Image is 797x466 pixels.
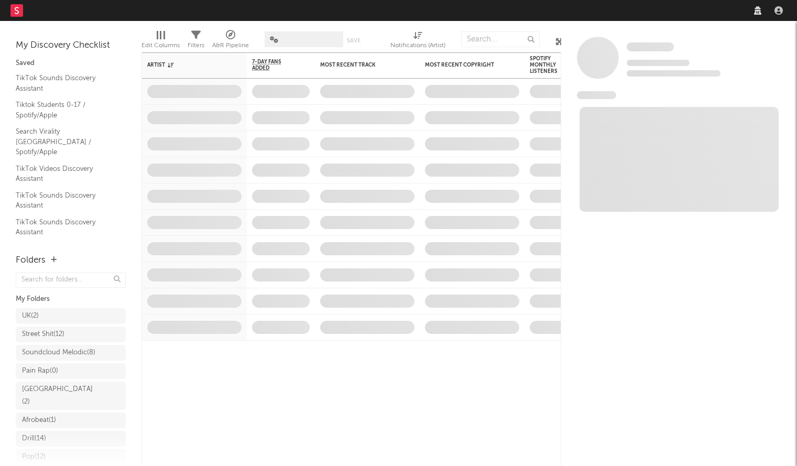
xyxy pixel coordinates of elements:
[16,449,126,465] a: Pop(12)
[627,70,720,77] span: 0 fans last week
[16,254,46,267] div: Folders
[22,328,64,341] div: Street Shit ( 12 )
[461,31,540,47] input: Search...
[16,273,126,288] input: Search for folders...
[16,216,115,238] a: TikTok Sounds Discovery Assistant
[16,99,115,121] a: Tiktok Students 0-17 / Spotify/Apple
[627,60,690,66] span: Tracking Since: [DATE]
[16,327,126,342] a: Street Shit(12)
[22,346,95,359] div: Soundcloud Melodic ( 8 )
[141,39,180,52] div: Edit Columns
[16,190,115,211] a: TikTok Sounds Discovery Assistant
[252,59,294,71] span: 7-Day Fans Added
[627,42,674,52] a: Some Artist
[16,431,126,447] a: Drill(14)
[16,39,126,52] div: My Discovery Checklist
[22,310,39,322] div: UK ( 2 )
[22,383,96,408] div: [GEOGRAPHIC_DATA] ( 2 )
[530,56,566,74] div: Spotify Monthly Listeners
[16,382,126,410] a: [GEOGRAPHIC_DATA](2)
[22,451,46,463] div: Pop ( 12 )
[16,413,126,428] a: Afrobeat(1)
[627,42,674,51] span: Some Artist
[22,414,56,427] div: Afrobeat ( 1 )
[212,26,249,57] div: A&R Pipeline
[16,126,115,158] a: Search Virality [GEOGRAPHIC_DATA] / Spotify/Apple
[212,39,249,52] div: A&R Pipeline
[22,365,58,377] div: Pain Rap ( 0 )
[16,308,126,324] a: UK(2)
[425,62,504,68] div: Most Recent Copyright
[188,26,204,57] div: Filters
[320,62,399,68] div: Most Recent Track
[188,39,204,52] div: Filters
[22,432,46,445] div: Drill ( 14 )
[390,39,445,52] div: Notifications (Artist)
[16,293,126,306] div: My Folders
[390,26,445,57] div: Notifications (Artist)
[16,72,115,94] a: TikTok Sounds Discovery Assistant
[16,57,126,70] div: Saved
[16,163,115,185] a: TikTok Videos Discovery Assistant
[147,62,226,68] div: Artist
[16,363,126,379] a: Pain Rap(0)
[141,26,180,57] div: Edit Columns
[16,345,126,361] a: Soundcloud Melodic(8)
[347,38,361,44] button: Save
[577,91,616,99] span: News Feed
